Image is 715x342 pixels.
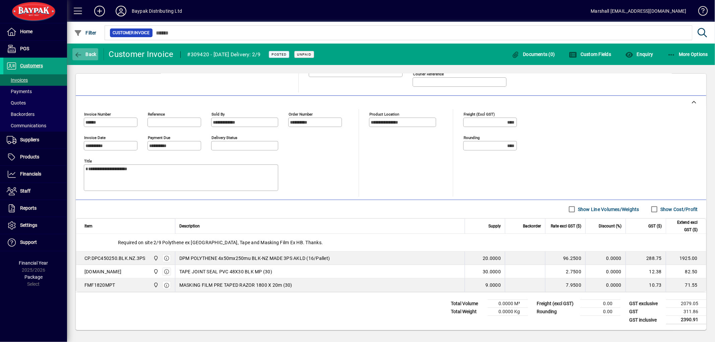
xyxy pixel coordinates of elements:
span: Suppliers [20,137,39,142]
span: Item [84,222,93,230]
mat-label: Invoice date [84,135,106,140]
span: Communications [7,123,46,128]
span: Backorders [7,112,35,117]
span: 30.0000 [483,268,501,275]
button: Documents (0) [510,48,557,60]
a: Reports [3,200,67,217]
mat-label: Order number [289,112,313,117]
span: TAPE JOINT SEAL PVC 48X30 BLK MP (30) [179,268,272,275]
a: Communications [3,120,67,131]
span: Reports [20,205,37,211]
div: [DOMAIN_NAME] [84,268,121,275]
button: More Options [666,48,710,60]
td: Total Weight [448,308,488,316]
a: Knowledge Base [693,1,707,23]
span: Documents (0) [512,52,555,57]
mat-label: Freight (excl GST) [464,112,495,117]
span: 20.0000 [483,255,501,262]
td: 10.73 [625,278,666,292]
span: Baypak - Onekawa [152,255,159,262]
div: 7.9500 [549,282,581,288]
a: Suppliers [3,132,67,148]
span: Description [179,222,200,230]
div: Customer Invoice [109,49,174,60]
span: Products [20,154,39,159]
span: Custom Fields [569,52,611,57]
span: Quotes [7,100,26,106]
span: Rate excl GST ($) [551,222,581,230]
td: 0.0000 Kg [488,308,528,316]
a: Financials [3,166,67,183]
span: GST ($) [648,222,662,230]
a: Home [3,23,67,40]
span: Posted [272,52,287,57]
a: Backorders [3,109,67,120]
span: Baypak - Onekawa [152,268,159,275]
span: Home [20,29,33,34]
mat-label: Sold by [212,112,225,117]
span: DPM POLYTHENE 4x50mx250mu BLK-NZ MADE 3PS AKLD (16/Pallet) [179,255,330,262]
button: Profile [110,5,132,17]
td: 2390.91 [666,316,706,324]
td: 0.0000 [585,278,625,292]
td: 71.55 [666,278,706,292]
span: Customer Invoice [113,29,150,36]
span: Payments [7,89,32,94]
button: Custom Fields [568,48,613,60]
td: 0.0000 [585,265,625,278]
td: 311.86 [666,308,706,316]
td: 82.50 [666,265,706,278]
button: Filter [72,27,98,39]
span: Discount (%) [599,222,621,230]
span: Supply [488,222,501,230]
td: 0.00 [580,300,620,308]
span: Invoices [7,77,28,83]
span: Package [24,274,43,280]
a: Invoices [3,74,67,86]
td: GST inclusive [626,316,666,324]
mat-label: Title [84,159,92,163]
a: Quotes [3,97,67,109]
td: Rounding [533,308,580,316]
div: Baypak Distributing Ltd [132,6,182,16]
span: Customers [20,63,43,68]
span: More Options [667,52,708,57]
div: #309420 - [DATE] Delivery: 2/9 [187,49,261,60]
mat-label: Delivery status [212,135,237,140]
label: Show Cost/Profit [659,206,698,213]
app-page-header-button: Back [67,48,104,60]
span: Settings [20,222,37,228]
a: POS [3,41,67,57]
span: Baypak - Onekawa [152,281,159,289]
div: Marshall [EMAIL_ADDRESS][DOMAIN_NAME] [591,6,687,16]
td: GST exclusive [626,300,666,308]
td: 1925.00 [666,252,706,265]
button: Add [89,5,110,17]
mat-label: Invoice number [84,112,111,117]
td: 2079.05 [666,300,706,308]
td: Freight (excl GST) [533,300,580,308]
a: Staff [3,183,67,200]
td: 0.0000 M³ [488,300,528,308]
td: 12.38 [625,265,666,278]
div: FMF1820MPT [84,282,115,288]
a: Settings [3,217,67,234]
div: Required on site 2/9 Polythene ex [GEOGRAPHIC_DATA], Tape and Masking Film Ex HB. Thanks. [76,234,706,251]
span: Staff [20,188,31,194]
span: Unpaid [297,52,311,57]
mat-label: Product location [369,112,399,117]
mat-label: Payment due [148,135,170,140]
span: Back [74,52,97,57]
span: POS [20,46,29,51]
span: Backorder [523,222,541,230]
span: 9.0000 [486,282,501,288]
span: Enquiry [625,52,653,57]
a: Support [3,234,67,251]
td: GST [626,308,666,316]
span: Financials [20,171,41,177]
label: Show Line Volumes/Weights [577,206,639,213]
div: 96.2500 [549,255,581,262]
a: Products [3,149,67,165]
mat-label: Courier Reference [413,72,444,76]
td: Total Volume [448,300,488,308]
